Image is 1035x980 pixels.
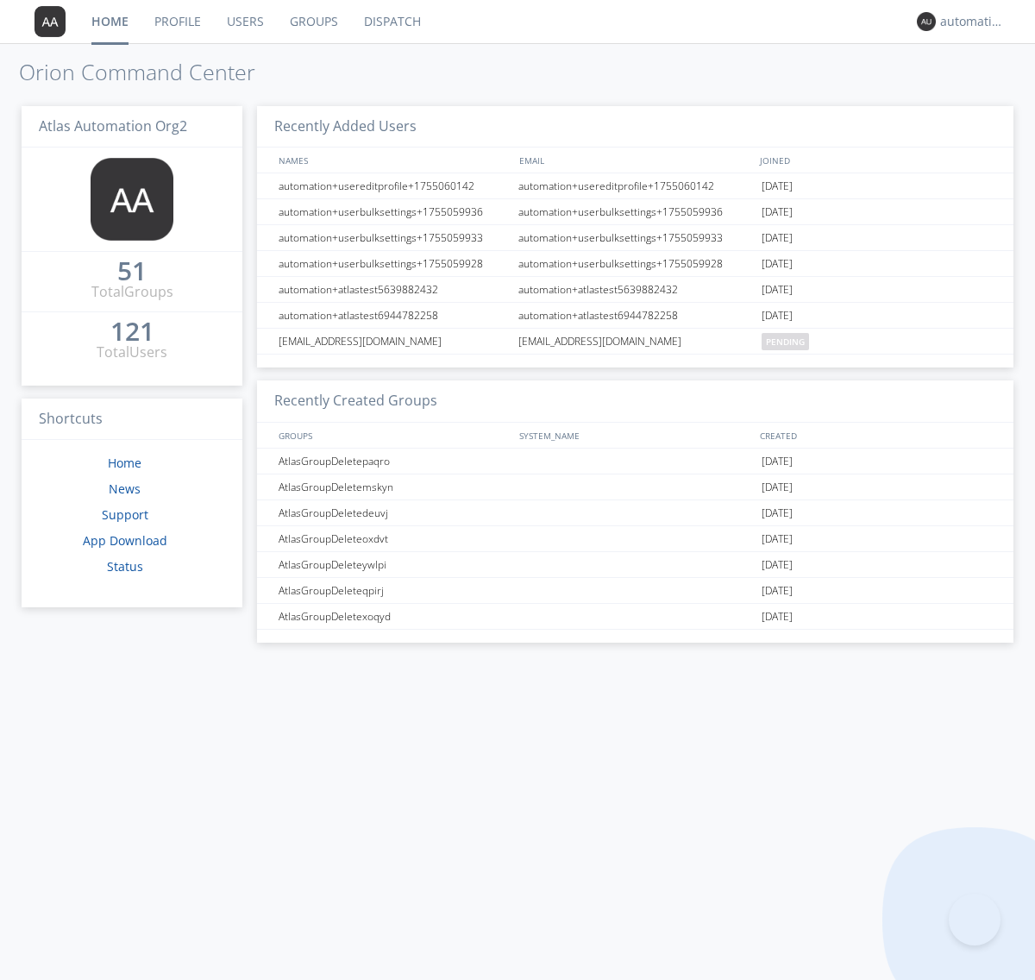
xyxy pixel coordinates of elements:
[117,262,147,282] a: 51
[257,604,1013,630] a: AtlasGroupDeletexoqyd[DATE]
[762,333,809,350] span: pending
[257,106,1013,148] h3: Recently Added Users
[762,225,793,251] span: [DATE]
[257,380,1013,423] h3: Recently Created Groups
[257,526,1013,552] a: AtlasGroupDeleteoxdvt[DATE]
[107,558,143,575] a: Status
[274,449,513,474] div: AtlasGroupDeletepaqro
[762,173,793,199] span: [DATE]
[274,173,513,198] div: automation+usereditprofile+1755060142
[756,148,997,173] div: JOINED
[274,474,513,499] div: AtlasGroupDeletemskyn
[257,449,1013,474] a: AtlasGroupDeletepaqro[DATE]
[762,526,793,552] span: [DATE]
[274,578,513,603] div: AtlasGroupDeleteqpirj
[109,481,141,497] a: News
[257,303,1013,329] a: automation+atlastest6944782258automation+atlastest6944782258[DATE]
[274,500,513,525] div: AtlasGroupDeletedeuvj
[762,552,793,578] span: [DATE]
[274,423,511,448] div: GROUPS
[97,342,167,362] div: Total Users
[257,225,1013,251] a: automation+userbulksettings+1755059933automation+userbulksettings+1755059933[DATE]
[257,173,1013,199] a: automation+usereditprofile+1755060142automation+usereditprofile+1755060142[DATE]
[762,474,793,500] span: [DATE]
[91,158,173,241] img: 373638.png
[257,552,1013,578] a: AtlasGroupDeleteywlpi[DATE]
[257,329,1013,355] a: [EMAIL_ADDRESS][DOMAIN_NAME][EMAIL_ADDRESS][DOMAIN_NAME]pending
[762,604,793,630] span: [DATE]
[762,251,793,277] span: [DATE]
[274,251,513,276] div: automation+userbulksettings+1755059928
[514,303,757,328] div: automation+atlastest6944782258
[274,199,513,224] div: automation+userbulksettings+1755059936
[514,199,757,224] div: automation+userbulksettings+1755059936
[515,423,756,448] div: SYSTEM_NAME
[83,532,167,549] a: App Download
[257,251,1013,277] a: automation+userbulksettings+1755059928automation+userbulksettings+1755059928[DATE]
[274,148,511,173] div: NAMES
[515,148,756,173] div: EMAIL
[274,604,513,629] div: AtlasGroupDeletexoqyd
[110,323,154,342] a: 121
[257,578,1013,604] a: AtlasGroupDeleteqpirj[DATE]
[39,116,187,135] span: Atlas Automation Org2
[102,506,148,523] a: Support
[514,329,757,354] div: [EMAIL_ADDRESS][DOMAIN_NAME]
[762,303,793,329] span: [DATE]
[940,13,1005,30] div: automation+atlas0033+org2
[514,173,757,198] div: automation+usereditprofile+1755060142
[110,323,154,340] div: 121
[34,6,66,37] img: 373638.png
[762,578,793,604] span: [DATE]
[257,500,1013,526] a: AtlasGroupDeletedeuvj[DATE]
[108,455,141,471] a: Home
[274,552,513,577] div: AtlasGroupDeleteywlpi
[762,500,793,526] span: [DATE]
[274,526,513,551] div: AtlasGroupDeleteoxdvt
[514,251,757,276] div: automation+userbulksettings+1755059928
[949,894,1000,945] iframe: Toggle Customer Support
[257,277,1013,303] a: automation+atlastest5639882432automation+atlastest5639882432[DATE]
[514,277,757,302] div: automation+atlastest5639882432
[274,329,513,354] div: [EMAIL_ADDRESS][DOMAIN_NAME]
[756,423,997,448] div: CREATED
[274,277,513,302] div: automation+atlastest5639882432
[257,199,1013,225] a: automation+userbulksettings+1755059936automation+userbulksettings+1755059936[DATE]
[257,474,1013,500] a: AtlasGroupDeletemskyn[DATE]
[117,262,147,280] div: 51
[274,303,513,328] div: automation+atlastest6944782258
[917,12,936,31] img: 373638.png
[91,282,173,302] div: Total Groups
[22,399,242,441] h3: Shortcuts
[762,199,793,225] span: [DATE]
[762,277,793,303] span: [DATE]
[514,225,757,250] div: automation+userbulksettings+1755059933
[762,449,793,474] span: [DATE]
[274,225,513,250] div: automation+userbulksettings+1755059933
